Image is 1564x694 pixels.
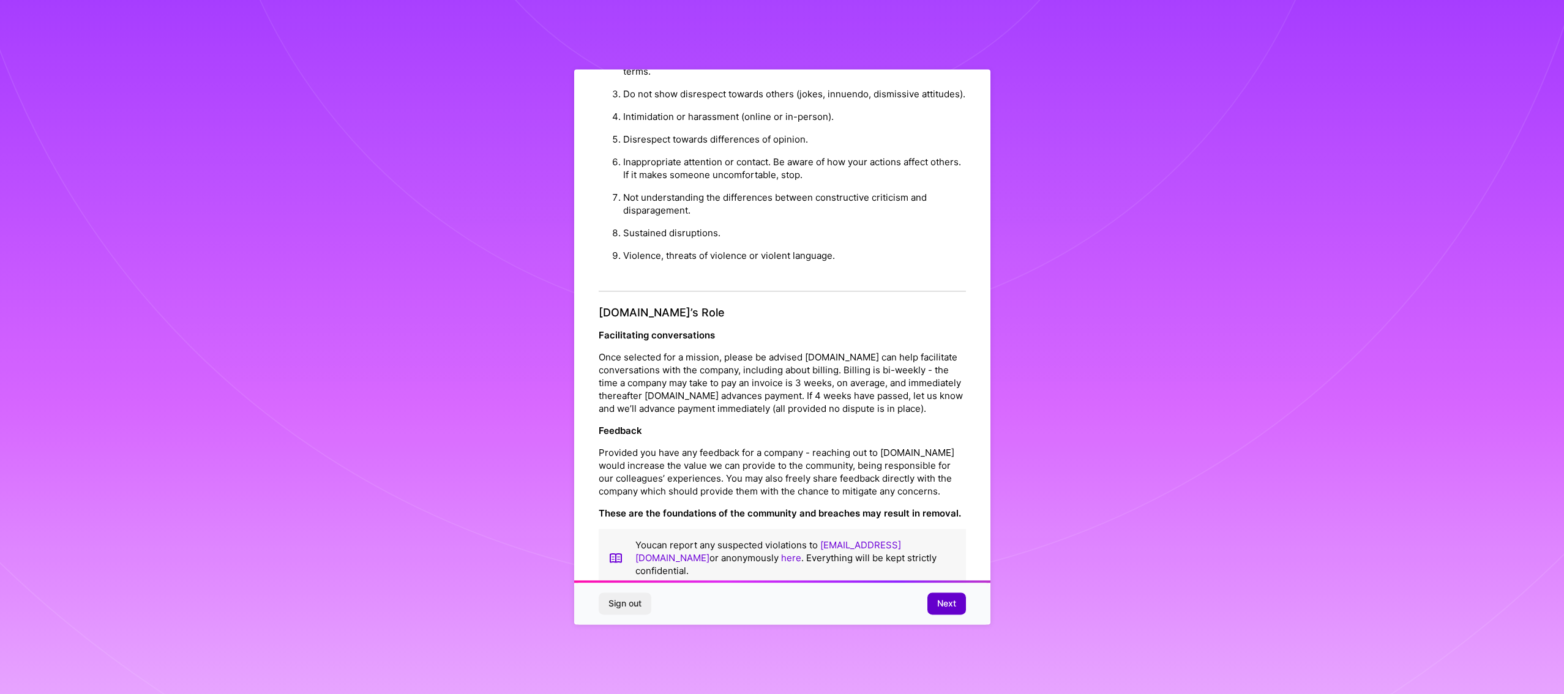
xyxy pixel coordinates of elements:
[623,83,966,105] li: Do not show disrespect towards others (jokes, innuendo, dismissive attitudes).
[608,539,623,578] img: book icon
[599,306,966,319] h4: [DOMAIN_NAME]’s Role
[623,244,966,267] li: Violence, threats of violence or violent language.
[635,539,956,578] p: You can report any suspected violations to or anonymously . Everything will be kept strictly conf...
[623,151,966,186] li: Inappropriate attention or contact. Be aware of how your actions affect others. If it makes someo...
[623,186,966,222] li: Not understanding the differences between constructive criticism and disparagement.
[635,540,901,564] a: [EMAIL_ADDRESS][DOMAIN_NAME]
[927,593,966,615] button: Next
[781,553,801,564] a: here
[623,105,966,128] li: Intimidation or harassment (online or in-person).
[623,222,966,244] li: Sustained disruptions.
[608,598,642,610] span: Sign out
[599,508,961,520] strong: These are the foundations of the community and breaches may result in removal.
[599,351,966,416] p: Once selected for a mission, please be advised [DOMAIN_NAME] can help facilitate conversations wi...
[599,330,715,341] strong: Facilitating conversations
[623,128,966,151] li: Disrespect towards differences of opinion.
[599,593,651,615] button: Sign out
[599,447,966,498] p: Provided you have any feedback for a company - reaching out to [DOMAIN_NAME] would increase the v...
[937,598,956,610] span: Next
[599,425,642,437] strong: Feedback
